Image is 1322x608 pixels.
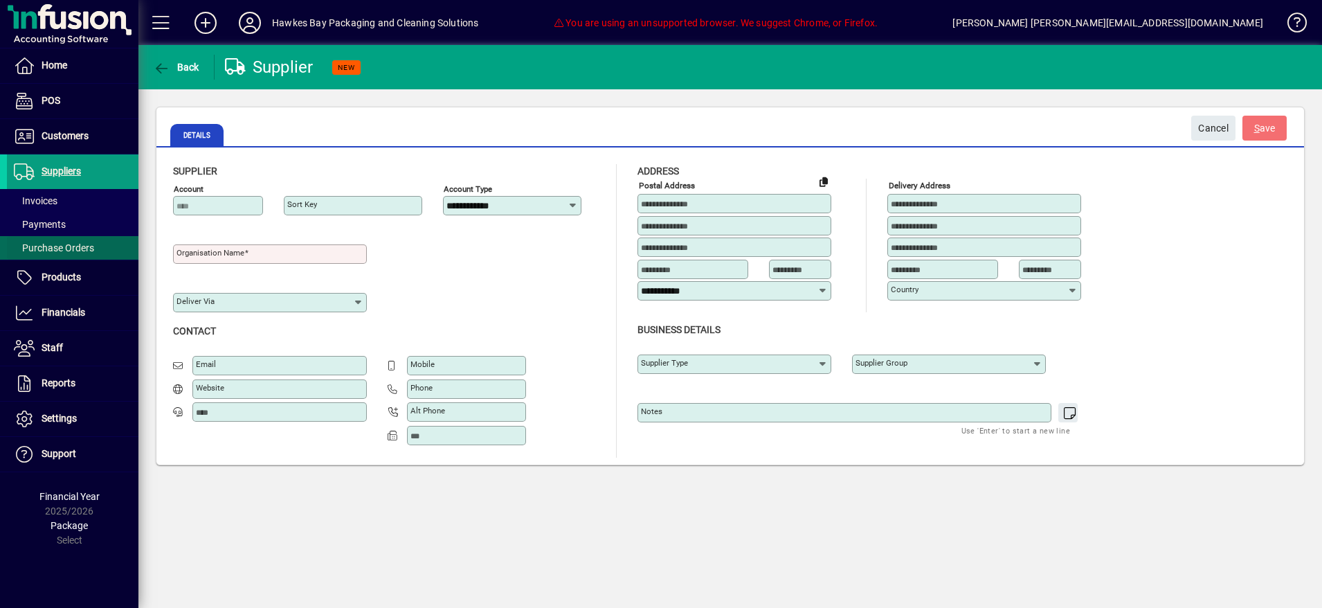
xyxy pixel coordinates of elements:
span: Payments [14,219,66,230]
a: Reports [7,366,138,401]
mat-label: Account Type [444,184,492,194]
span: Settings [42,413,77,424]
mat-label: Mobile [410,359,435,369]
span: ave [1254,117,1276,140]
mat-label: Supplier group [855,358,907,368]
div: Hawkes Bay Packaging and Cleaning Solutions [272,12,479,34]
button: Copy to Delivery address [813,170,835,193]
mat-label: Alt Phone [410,406,445,415]
app-page-header-button: Back [138,55,215,80]
button: Add [183,10,228,35]
span: Package [51,520,88,531]
button: Cancel [1191,116,1235,141]
mat-label: Supplier type [641,358,688,368]
span: NEW [338,63,355,72]
mat-label: Notes [641,406,662,416]
span: Cancel [1198,117,1229,140]
mat-label: Organisation name [176,248,244,258]
mat-label: Country [891,285,918,294]
span: Suppliers [42,166,81,177]
mat-label: Deliver via [176,296,215,306]
span: Supplier [173,166,217,177]
a: Purchase Orders [7,236,138,260]
span: Financial Year [39,491,100,502]
span: Products [42,271,81,283]
button: Back [150,55,203,80]
span: Purchase Orders [14,242,94,253]
mat-label: Email [196,359,216,369]
span: You are using an unsupported browser. We suggest Chrome, or Firefox. [554,17,878,28]
span: Details [170,124,224,146]
span: Support [42,448,76,459]
span: POS [42,95,60,106]
a: Payments [7,213,138,236]
span: Back [153,62,199,73]
span: Address [637,166,679,177]
a: Support [7,437,138,472]
button: Save [1242,116,1287,141]
button: Profile [228,10,272,35]
a: Financials [7,296,138,330]
mat-label: Website [196,383,224,393]
a: Home [7,48,138,83]
mat-label: Account [174,184,203,194]
span: Financials [42,307,85,318]
span: Reports [42,377,75,388]
a: Knowledge Base [1277,3,1305,48]
span: Home [42,60,67,71]
mat-label: Sort key [287,199,317,209]
mat-hint: Use 'Enter' to start a new line [961,422,1070,438]
span: S [1254,123,1260,134]
a: Invoices [7,189,138,213]
div: [PERSON_NAME] [PERSON_NAME][EMAIL_ADDRESS][DOMAIN_NAME] [952,12,1263,34]
span: Customers [42,130,89,141]
span: Business details [637,324,721,335]
a: Staff [7,331,138,366]
a: Settings [7,402,138,436]
a: Customers [7,119,138,154]
div: Supplier [225,56,314,78]
span: Staff [42,342,63,353]
span: Invoices [14,195,57,206]
a: POS [7,84,138,118]
mat-label: Phone [410,383,433,393]
span: Contact [173,325,216,337]
a: Products [7,260,138,295]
